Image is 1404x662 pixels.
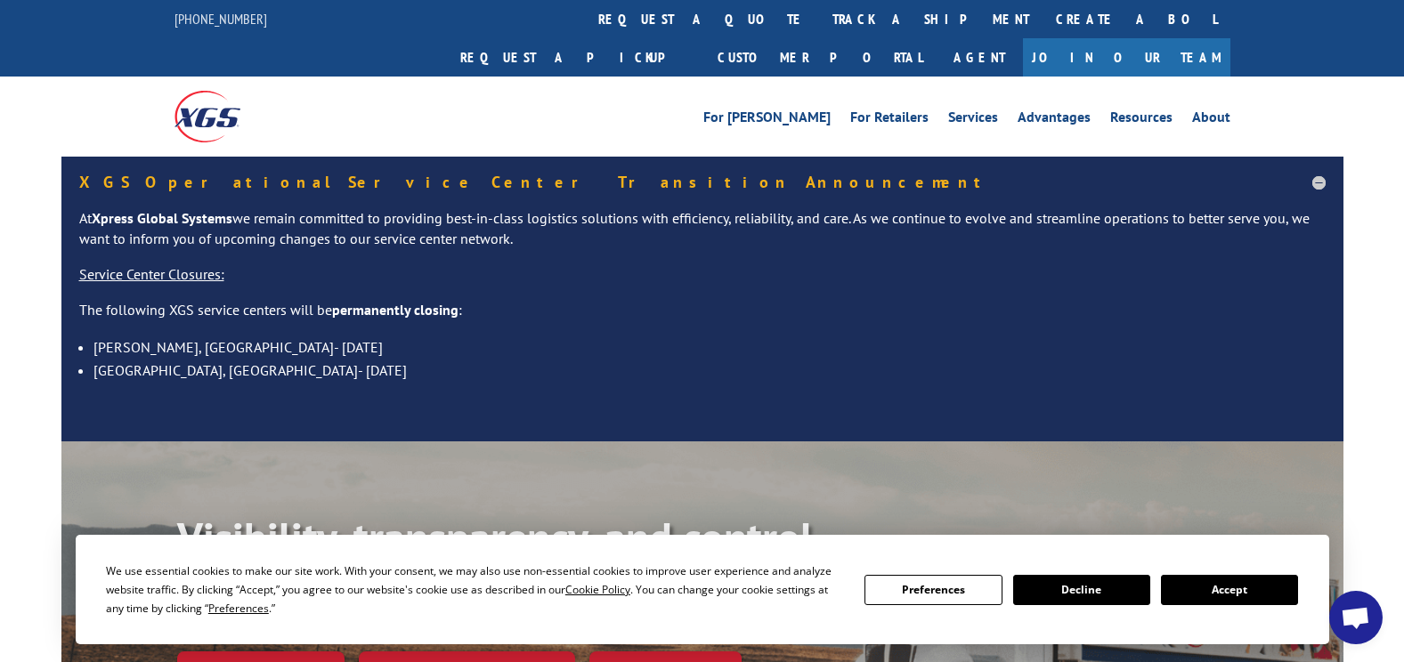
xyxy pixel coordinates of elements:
[106,561,843,618] div: We use essential cookies to make our site work. With your consent, we may also use non-essential ...
[79,174,1326,190] h5: XGS Operational Service Center Transition Announcement
[936,38,1023,77] a: Agent
[1013,575,1150,605] button: Decline
[703,110,831,130] a: For [PERSON_NAME]
[332,301,459,319] strong: permanently closing
[93,359,1326,382] li: [GEOGRAPHIC_DATA], [GEOGRAPHIC_DATA]- [DATE]
[850,110,929,130] a: For Retailers
[79,300,1326,335] p: The following XGS service centers will be :
[1329,591,1383,644] a: Open chat
[208,601,269,616] span: Preferences
[447,38,704,77] a: Request a pickup
[76,535,1329,644] div: Cookie Consent Prompt
[174,10,267,28] a: [PHONE_NUMBER]
[93,335,1326,359] li: [PERSON_NAME], [GEOGRAPHIC_DATA]- [DATE]
[177,510,813,617] b: Visibility, transparency, and control for your entire supply chain.
[1192,110,1230,130] a: About
[1023,38,1230,77] a: Join Our Team
[79,265,224,283] u: Service Center Closures:
[1161,575,1298,605] button: Accept
[704,38,936,77] a: Customer Portal
[1110,110,1173,130] a: Resources
[864,575,1002,605] button: Preferences
[92,209,232,227] strong: Xpress Global Systems
[79,208,1326,265] p: At we remain committed to providing best-in-class logistics solutions with efficiency, reliabilit...
[948,110,998,130] a: Services
[1018,110,1091,130] a: Advantages
[565,582,630,597] span: Cookie Policy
